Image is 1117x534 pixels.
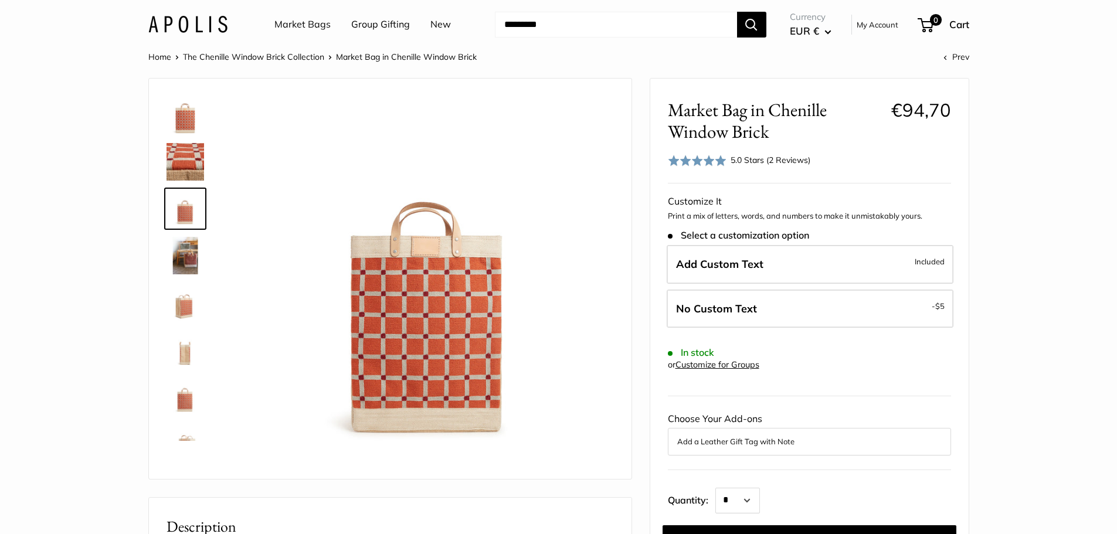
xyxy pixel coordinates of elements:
label: Add Custom Text [667,245,953,284]
a: Market Bag in Chenille Window Brick [164,94,206,136]
label: Leave Blank [667,290,953,328]
span: - [932,299,945,313]
a: Group Gifting [351,16,410,33]
a: Home [148,52,171,62]
div: 5.0 Stars (2 Reviews) [731,154,810,166]
a: New [430,16,451,33]
a: Market Bag in Chenille Window Brick [164,141,206,183]
span: Included [915,254,945,268]
a: Market Bags [274,16,331,33]
img: Market Bag in Chenille Window Brick [167,143,204,181]
span: Add Custom Text [676,257,763,271]
img: Market Bag in Chenille Window Brick [167,284,204,321]
img: Market Bag in Chenille Window Brick [167,331,204,368]
img: Market Bag in Chenille Window Brick [167,237,204,274]
a: The Chenille Window Brick Collection [183,52,324,62]
a: Prev [943,52,969,62]
a: Market Bag in Chenille Window Brick [164,188,206,230]
a: Market Bag in Chenille Window Brick [164,422,206,464]
span: No Custom Text [676,302,757,315]
span: 0 [929,14,941,26]
span: Select a customization option [668,230,809,241]
span: Currency [790,9,831,25]
span: Market Bag in Chenille Window Brick [336,52,477,62]
img: Market Bag in Chenille Window Brick [167,190,204,227]
input: Search... [495,12,737,38]
p: Print a mix of letters, words, and numbers to make it unmistakably yours. [668,210,951,222]
a: Market Bag in Chenille Window Brick [164,328,206,370]
a: Market Bag in Chenille Window Brick [164,375,206,417]
div: Choose Your Add-ons [668,410,951,455]
div: 5.0 Stars (2 Reviews) [668,152,811,169]
span: $5 [935,301,945,311]
img: Apolis [148,16,228,33]
a: Customize for Groups [675,359,759,370]
label: Quantity: [668,484,715,513]
a: My Account [857,18,898,32]
a: Market Bag in Chenille Window Brick [164,234,206,277]
span: Cart [949,18,969,30]
a: Market Bag in Chenille Window Brick [164,281,206,324]
button: Search [737,12,766,38]
a: 0 Cart [919,15,969,34]
span: Market Bag in Chenille Window Brick [668,99,882,142]
div: or [668,357,759,373]
img: Market Bag in Chenille Window Brick [167,424,204,462]
button: EUR € [790,22,831,40]
span: EUR € [790,25,819,37]
span: In stock [668,347,714,358]
button: Add a Leather Gift Tag with Note [677,434,942,448]
img: Market Bag in Chenille Window Brick [167,96,204,134]
img: Market Bag in Chenille Window Brick [242,96,613,467]
span: €94,70 [891,98,951,121]
nav: Breadcrumb [148,49,477,64]
img: Market Bag in Chenille Window Brick [167,377,204,415]
div: Customize It [668,193,951,210]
